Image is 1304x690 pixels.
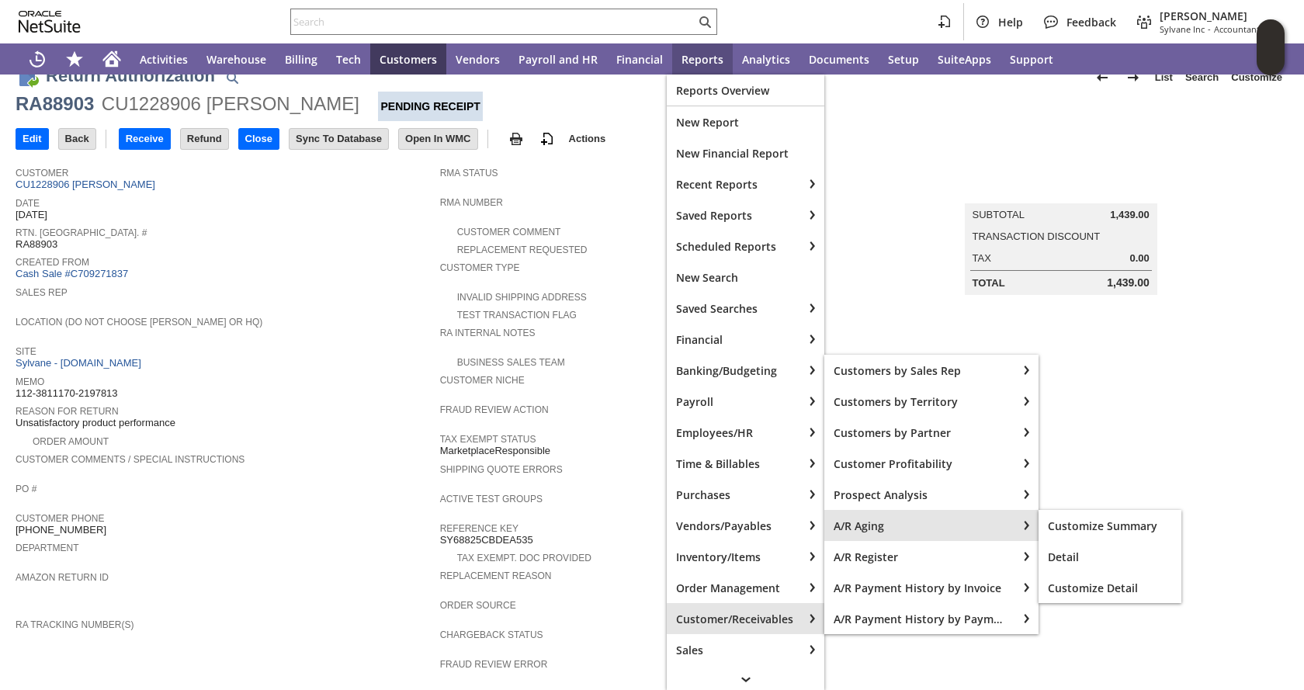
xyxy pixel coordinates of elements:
span: Recent Reports [676,177,793,192]
span: Financial [616,52,663,67]
a: Billing [276,43,327,75]
img: add-record.svg [538,130,557,148]
a: Warehouse [197,43,276,75]
span: 1,439.00 [1110,209,1150,221]
a: RA Internal Notes [440,328,536,338]
span: Activities [140,52,188,67]
a: Financial [607,43,672,75]
a: Customize Detail [1039,572,1181,603]
span: Reports [681,52,723,67]
a: Department [16,543,79,553]
div: Pending Receipt [378,92,482,121]
a: Customer Niche [440,375,525,386]
a: Customer [16,168,68,179]
a: Business Sales Team [457,357,565,368]
a: Reason For Return [16,406,119,417]
span: Customer/Receivables [676,612,793,626]
span: Customize Summary [1048,518,1172,533]
a: Customer Type [440,262,520,273]
a: Memo [16,376,44,387]
span: Time & Billables [676,456,793,471]
a: Replacement reason [440,570,552,581]
a: Support [1001,43,1063,75]
svg: Shortcuts [65,50,84,68]
span: RA88903 [16,238,57,251]
a: Customize [1225,65,1288,90]
input: Search [291,12,695,31]
a: Setup [879,43,928,75]
span: SY68825CBDEA535 [440,534,533,546]
a: Fraud Review Error [440,659,548,670]
span: A/R Register [834,550,1007,564]
span: 112-3811170-2197813 [16,387,118,400]
a: Cash Sale #C709271837 [16,268,128,279]
div: CU1228906 [PERSON_NAME] [102,92,359,116]
span: Customer Profitability [834,456,1007,471]
a: Order Amount [33,436,109,447]
span: A/R Aging [834,518,1007,533]
span: Support [1010,52,1053,67]
div: Saved Searches [667,293,803,324]
input: Close [239,129,279,149]
svg: Search [695,12,714,31]
input: Back [59,129,95,149]
a: Analytics [733,43,799,75]
a: Reports Overview [667,75,824,106]
span: Customize Detail [1048,581,1172,595]
div: Vendors/Payables [667,510,803,541]
img: Previous [1093,68,1112,87]
span: [DATE] [16,209,47,221]
span: Banking/Budgeting [676,363,793,378]
span: Detail [1048,550,1172,564]
a: A/R Payment History by Invoice [824,572,1017,603]
iframe: Click here to launch Oracle Guided Learning Help Panel [1257,19,1285,75]
span: Customers by Partner [834,425,1007,440]
span: Inventory/Items [676,550,793,564]
a: PO # [16,484,36,494]
a: Transaction Discount [973,231,1101,242]
span: Vendors/Payables [676,518,793,533]
a: Customer Comments / Special Instructions [16,454,244,465]
a: New Financial Report [667,137,824,168]
a: Payroll and HR [509,43,607,75]
input: Receive [120,129,170,149]
a: List [1149,65,1179,90]
a: Prospect Analysis [824,479,1017,510]
span: Analytics [742,52,790,67]
div: Saved Reports [667,199,803,231]
svg: logo [19,11,81,33]
div: Financial [667,324,803,355]
a: CU1228906 [PERSON_NAME] [16,179,159,190]
div: Purchases [667,479,803,510]
span: SuiteApps [938,52,991,67]
div: Order Management [667,572,803,603]
span: Sales [676,643,793,657]
span: Accountant (F1) [1214,23,1276,35]
a: Customer Phone [16,513,104,524]
span: Reports Overview [676,83,815,98]
a: Site [16,346,36,357]
span: Employees/HR [676,425,793,440]
span: [PERSON_NAME] [1160,9,1276,23]
span: Documents [809,52,869,67]
div: Shortcuts [56,43,93,75]
a: Detail [1039,541,1181,572]
span: Oracle Guided Learning Widget. To move around, please hold and drag [1257,48,1285,76]
span: 1,439.00 [1107,276,1150,290]
span: Purchases [676,487,793,502]
a: Chargeback Status [440,629,543,640]
h1: Return Authorization [46,63,215,88]
a: Tech [327,43,370,75]
a: RA Tracking Number(s) [16,619,134,630]
a: Home [93,43,130,75]
a: Order Source [440,600,516,611]
a: Search [1179,65,1225,90]
caption: Summary [965,179,1157,203]
a: Tax Exempt. Doc Provided [457,553,591,563]
a: Created From [16,257,89,268]
a: Actions [563,133,612,144]
a: Customers by Territory [824,386,1017,417]
span: Prospect Analysis [834,487,1007,502]
span: Saved Searches [676,301,793,316]
span: Customers [380,52,437,67]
